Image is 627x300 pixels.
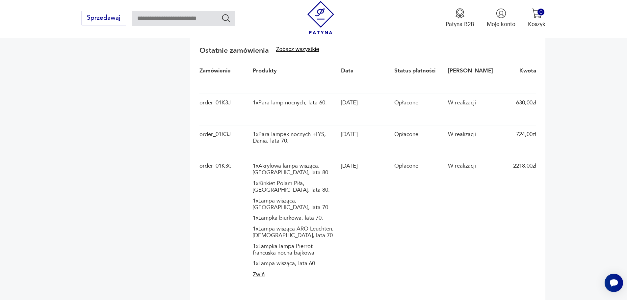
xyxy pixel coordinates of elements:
[253,198,337,211] div: 1 x Lampa wisząca, [GEOGRAPHIC_DATA], lata 70.
[199,163,231,279] div: order_01K3GKPADRQB3Z8B9KHPMASFRQ
[253,163,337,176] div: 1 x Akrylowa lampa wisząca, [GEOGRAPHIC_DATA], lata 80.
[199,68,249,74] div: Zamówienie
[394,99,444,106] div: Opłacone
[253,99,337,106] div: 1 x Para lamp nocnych, lata 60.
[253,131,337,145] div: 1 x Para lampek nocnych +LYS, Dania, lata 70.
[276,46,319,53] button: Zobacz wszystkie
[304,1,337,34] img: Patyna - sklep z meblami i dekoracjami vintage
[199,131,231,151] div: order_01K3JF21JPWA7EJ9MF419Z4DDB
[446,8,474,28] a: Ikona medaluPatyna B2B
[448,163,497,169] div: W realizacji
[341,131,390,138] div: [DATE]
[528,20,545,28] p: Koszyk
[394,131,444,138] div: Opłacone
[82,16,126,21] a: Sprzedawaj
[487,8,515,28] button: Moje konto
[253,180,337,194] div: 1 x Kinkiet Polam Piła, [GEOGRAPHIC_DATA], lata 80.
[455,8,465,18] img: Ikona medalu
[394,163,444,169] div: Opłacone
[537,9,544,15] div: 0
[341,68,390,74] div: Data
[513,163,536,169] div: 2218,00 zł
[253,215,337,221] div: 1 x Lampka biurkowa, lata 70.
[516,99,536,106] div: 630,00 zł
[605,274,623,292] iframe: Smartsupp widget button
[341,99,390,106] div: [DATE]
[221,13,231,23] button: Szukaj
[446,20,474,28] p: Patyna B2B
[253,243,337,257] div: 1 x Lampka lampa Pierrot francuska nocna bajkowa
[253,260,337,267] div: 1 x Lampa wisząca, lata 60.
[253,271,337,279] button: Zwiń
[199,99,231,120] div: order_01K3JJQ2CE37HPPAKVE68TYMTQ
[394,68,444,74] div: Status płatności
[253,226,337,239] div: 1 x Lampa wisząca ARO Leuchten, [DEMOGRAPHIC_DATA], lata 70.
[487,20,515,28] p: Moje konto
[446,8,474,28] button: Patyna B2B
[448,99,497,106] div: W realizacji
[448,131,497,138] div: W realizacji
[496,8,506,18] img: Ikonka użytkownika
[532,8,542,18] img: Ikona koszyka
[487,8,515,28] a: Ikonka użytkownikaMoje konto
[341,163,390,169] div: [DATE]
[448,68,497,74] div: [PERSON_NAME]
[516,131,536,138] div: 724,00 zł
[253,68,337,74] div: Produkty
[519,68,536,74] div: Kwota
[199,46,536,55] h3: Ostatnie zamówienia
[82,11,126,25] button: Sprzedawaj
[528,8,545,28] button: 0Koszyk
